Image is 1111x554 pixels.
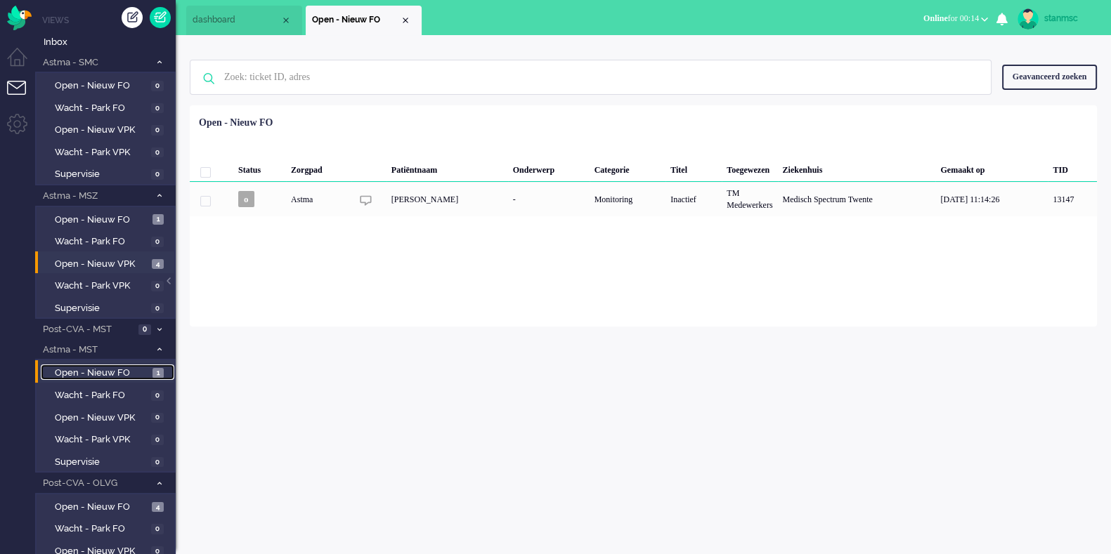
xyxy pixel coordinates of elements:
span: Open - Nieuw FO [55,79,148,93]
input: Zoek: ticket ID, adres [214,60,972,94]
a: Open - Nieuw FO 4 [41,499,174,514]
a: Wacht - Park VPK 0 [41,144,174,159]
span: o [238,191,254,207]
div: Close tab [280,15,292,26]
span: 0 [151,413,164,423]
li: Onlinefor 00:14 [915,4,996,35]
div: Open - Nieuw FO [199,116,273,130]
a: Open - Nieuw FO 1 [41,211,174,227]
span: Open - Nieuw FO [312,14,400,26]
span: 4 [152,502,164,513]
span: 0 [151,147,164,158]
a: Open - Nieuw FO 1 [41,364,174,380]
a: Supervisie 0 [41,300,174,315]
span: Post-CVA - MST [41,323,134,336]
span: 1 [152,214,164,225]
span: 0 [138,324,151,335]
div: 13147 [190,182,1097,216]
span: 0 [151,457,164,468]
a: Wacht - Park FO 0 [41,387,174,402]
li: Admin menu [7,114,39,145]
div: TM Medewerkers [722,182,777,216]
div: 13147 [1048,182,1097,216]
span: Wacht - Park FO [55,522,148,536]
div: Titel [665,154,722,182]
div: Status [233,154,286,182]
span: Supervisie [55,302,148,315]
a: Open - Nieuw VPK 0 [41,409,174,425]
span: Open - Nieuw VPK [55,258,148,271]
div: Close tab [400,15,411,26]
a: Wacht - Park VPK 0 [41,431,174,447]
div: [PERSON_NAME] [386,182,508,216]
div: Medisch Spectrum Twente [778,182,936,216]
span: for 00:14 [923,13,979,23]
img: ic-search-icon.svg [190,60,227,97]
span: Open - Nieuw FO [55,367,149,380]
span: 1 [152,368,164,378]
a: Omnidesk [7,9,32,20]
span: Supervisie [55,168,148,181]
span: Inbox [44,36,176,49]
span: 0 [151,125,164,136]
a: Open - Nieuw VPK 0 [41,121,174,137]
span: 0 [151,524,164,534]
div: Monitoring [590,182,666,216]
div: Creëer ticket [122,7,143,28]
a: Open - Nieuw FO 0 [41,77,174,93]
div: [DATE] 11:14:26 [935,182,1048,216]
span: 0 [151,435,164,445]
img: avatar [1018,8,1039,29]
div: Ziekenhuis [778,154,936,182]
span: Open - Nieuw FO [55,213,149,227]
div: Onderwerp [508,154,590,182]
span: 0 [151,237,164,247]
span: Wacht - Park FO [55,102,148,115]
span: dashboard [193,14,280,26]
a: Wacht - Park FO 0 [41,233,174,249]
div: Gemaakt op [935,154,1048,182]
img: flow_omnibird.svg [7,6,32,30]
span: 0 [151,281,164,291]
span: Open - Nieuw VPK [55,124,148,137]
span: Wacht - Park FO [55,389,148,402]
button: Onlinefor 00:14 [915,8,996,29]
li: Dashboard menu [7,48,39,79]
a: stanmsc [1015,8,1097,29]
div: Astma [286,182,351,216]
div: stanmsc [1044,11,1097,25]
a: Wacht - Park FO 0 [41,100,174,115]
span: Wacht - Park VPK [55,146,148,159]
div: Zorgpad [286,154,351,182]
a: Supervisie 0 [41,166,174,181]
span: Online [923,13,948,23]
span: Astma - SMC [41,56,150,70]
span: Astma - MST [41,343,150,357]
a: Supervisie 0 [41,454,174,469]
div: - [508,182,590,216]
div: Inactief [665,182,722,216]
a: Quick Ticket [150,7,171,28]
div: Patiëntnaam [386,154,508,182]
span: 0 [151,390,164,401]
img: ic_chat_grey.svg [360,194,372,206]
span: 4 [152,259,164,270]
span: Open - Nieuw FO [55,501,148,514]
span: Wacht - Park VPK [55,433,148,447]
div: Geavanceerd zoeken [1002,65,1097,89]
span: Supervisie [55,456,148,469]
span: Open - Nieuw VPK [55,411,148,425]
span: 0 [151,81,164,91]
a: Wacht - Park VPK 0 [41,277,174,293]
li: Dashboard [186,6,302,35]
div: TID [1048,154,1097,182]
span: Wacht - Park VPK [55,279,148,293]
div: Toegewezen [722,154,777,182]
a: Wacht - Park FO 0 [41,520,174,536]
span: 0 [151,169,164,180]
span: 0 [151,103,164,114]
span: Post-CVA - OLVG [41,477,150,490]
li: Views [42,14,176,26]
a: Open - Nieuw VPK 4 [41,256,174,271]
span: 0 [151,303,164,314]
